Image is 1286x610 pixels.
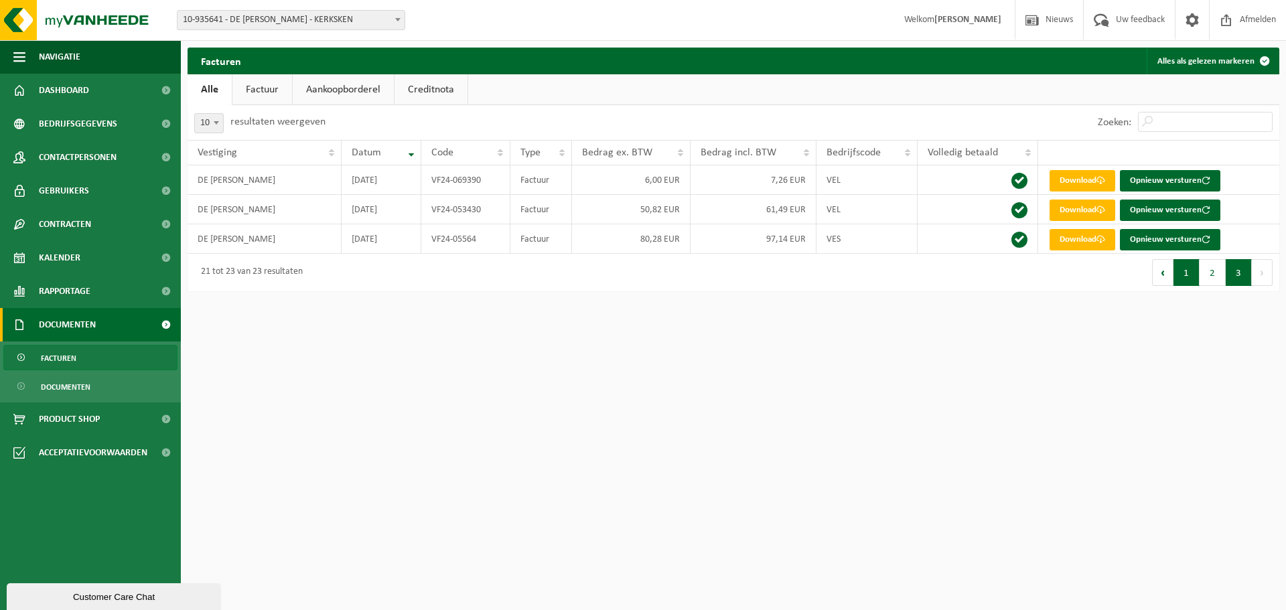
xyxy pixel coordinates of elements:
[342,224,422,254] td: [DATE]
[195,114,223,133] span: 10
[230,117,326,127] label: resultaten weergeven
[395,74,468,105] a: Creditnota
[572,224,691,254] td: 80,28 EUR
[1050,229,1115,250] a: Download
[41,346,76,371] span: Facturen
[39,107,117,141] span: Bedrijfsgegevens
[1226,259,1252,286] button: 3
[232,74,292,105] a: Factuur
[816,224,918,254] td: VES
[194,260,303,285] div: 21 tot 23 van 23 resultaten
[421,195,510,224] td: VF24-053430
[342,195,422,224] td: [DATE]
[572,165,691,195] td: 6,00 EUR
[1120,200,1220,221] button: Opnieuw versturen
[39,275,90,308] span: Rapportage
[3,345,177,370] a: Facturen
[39,308,96,341] span: Documenten
[7,581,224,610] iframe: chat widget
[1098,117,1131,128] label: Zoeken:
[572,195,691,224] td: 50,82 EUR
[188,74,232,105] a: Alle
[582,147,652,158] span: Bedrag ex. BTW
[188,165,342,195] td: DE [PERSON_NAME]
[39,40,80,74] span: Navigatie
[816,195,918,224] td: VEL
[691,195,816,224] td: 61,49 EUR
[928,147,998,158] span: Volledig betaald
[1050,170,1115,192] a: Download
[701,147,776,158] span: Bedrag incl. BTW
[816,165,918,195] td: VEL
[431,147,453,158] span: Code
[293,74,394,105] a: Aankoopborderel
[1120,170,1220,192] button: Opnieuw versturen
[39,208,91,241] span: Contracten
[188,224,342,254] td: DE [PERSON_NAME]
[691,224,816,254] td: 97,14 EUR
[510,165,572,195] td: Factuur
[39,141,117,174] span: Contactpersonen
[39,74,89,107] span: Dashboard
[934,15,1001,25] strong: [PERSON_NAME]
[510,195,572,224] td: Factuur
[198,147,237,158] span: Vestiging
[39,241,80,275] span: Kalender
[39,436,147,469] span: Acceptatievoorwaarden
[342,165,422,195] td: [DATE]
[1200,259,1226,286] button: 2
[520,147,541,158] span: Type
[188,195,342,224] td: DE [PERSON_NAME]
[1152,259,1173,286] button: Previous
[510,224,572,254] td: Factuur
[39,402,100,436] span: Product Shop
[1120,229,1220,250] button: Opnieuw versturen
[1050,200,1115,221] a: Download
[39,174,89,208] span: Gebruikers
[421,224,510,254] td: VF24-05564
[421,165,510,195] td: VF24-069390
[1173,259,1200,286] button: 1
[1252,259,1273,286] button: Next
[41,374,90,400] span: Documenten
[188,48,255,74] h2: Facturen
[827,147,881,158] span: Bedrijfscode
[177,10,405,30] span: 10-935641 - DE PELSMAEKER GUNTHER - KERKSKEN
[3,374,177,399] a: Documenten
[691,165,816,195] td: 7,26 EUR
[177,11,405,29] span: 10-935641 - DE PELSMAEKER GUNTHER - KERKSKEN
[194,113,224,133] span: 10
[1147,48,1278,74] button: Alles als gelezen markeren
[352,147,381,158] span: Datum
